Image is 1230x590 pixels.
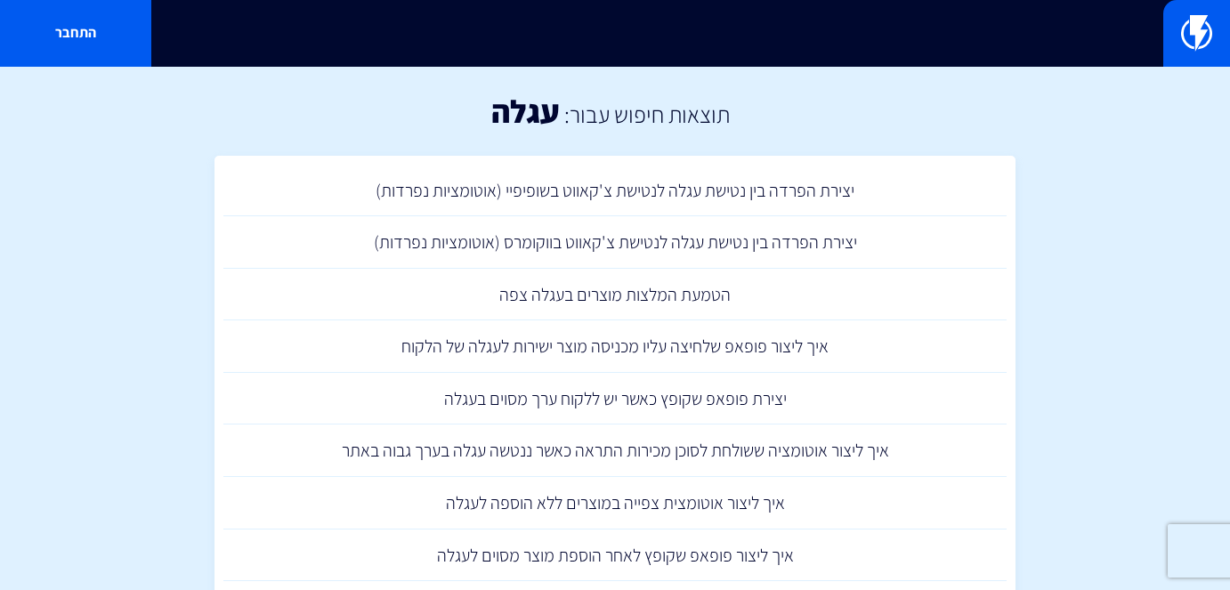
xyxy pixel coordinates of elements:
[223,477,1007,529] a: איך ליצור אוטומצית צפייה במוצרים ללא הוספה לעגלה
[223,529,1007,582] a: איך ליצור פופאפ שקופץ לאחר הוספת מוצר מסוים לעגלה
[223,216,1007,269] a: יצירת הפרדה בין נטישת עגלה לנטישת צ'קאווט בווקומרס (אוטומציות נפרדות)
[223,269,1007,321] a: הטמעת המלצות מוצרים בעגלה צפה
[223,320,1007,373] a: איך ליצור פופאפ שלחיצה עליו מכניסה מוצר ישירות לעגלה של הלקוח
[223,373,1007,425] a: יצירת פופאפ שקופץ כאשר יש ללקוח ערך מסוים בעגלה
[560,101,730,127] h2: תוצאות חיפוש עבור:
[223,165,1007,217] a: יצירת הפרדה בין נטישת עגלה לנטישת צ'קאווט בשופיפיי (אוטומציות נפרדות)
[223,424,1007,477] a: איך ליצור אוטומציה ששולחת לסוכן מכירות התראה כאשר ננטשה עגלה בערך גבוה באתר
[491,93,560,129] h1: עגלה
